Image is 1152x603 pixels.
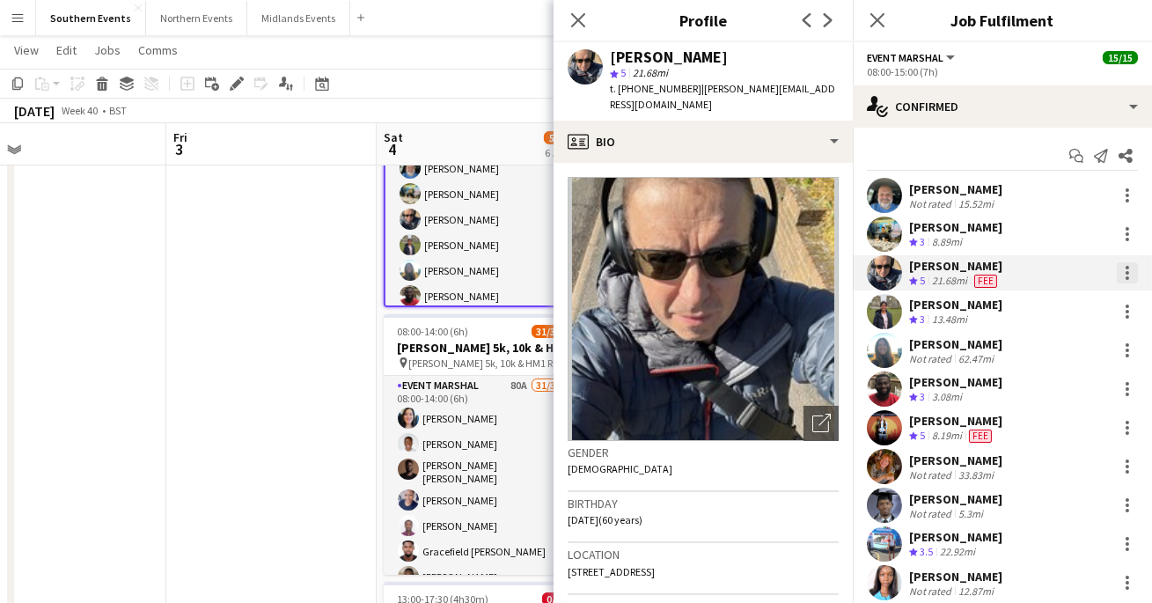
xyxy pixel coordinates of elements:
span: Comms [138,42,178,58]
span: Fri [173,129,187,145]
span: Jobs [94,42,121,58]
img: Crew avatar or photo [568,177,839,441]
div: 13.48mi [928,313,971,327]
div: BST [109,104,127,117]
span: Fee [969,430,992,443]
span: 08:00-14:00 (6h) [398,325,469,338]
div: Not rated [909,507,955,520]
div: Open photos pop-in [803,406,839,441]
div: [PERSON_NAME] [610,49,728,65]
a: Edit [49,39,84,62]
span: 21.68mi [629,66,671,79]
div: 21.68mi [928,274,971,289]
a: Jobs [87,39,128,62]
span: [PERSON_NAME] 5k, 10k & HM [409,357,541,370]
div: [PERSON_NAME] [909,452,1002,468]
span: View [14,42,39,58]
div: Bio [554,121,853,163]
span: 15/15 [1103,51,1138,64]
span: 3 [920,235,925,248]
span: Event Marshal [867,51,943,64]
div: Confirmed [853,85,1152,128]
span: [DATE] (60 years) [568,513,642,526]
a: Comms [131,39,185,62]
span: 5 [920,274,925,287]
div: [PERSON_NAME] [909,297,1002,313]
span: 4 [381,139,403,159]
button: Northern Events [146,1,247,35]
h3: Gender [568,445,839,460]
app-job-card: 08:00-14:00 (6h)31/32[PERSON_NAME] 5k, 10k & HM [PERSON_NAME] 5k, 10k & HM1 RoleEvent Marshal80A3... [384,314,581,575]
span: 58/75 [544,131,579,144]
div: [PERSON_NAME] [909,413,1002,429]
div: Not rated [909,197,955,210]
div: 08:00-15:00 (7h) [867,65,1138,78]
span: Week 40 [58,104,102,117]
div: 62.47mi [955,352,997,365]
div: Not rated [909,468,955,482]
a: View [7,39,46,62]
div: [PERSON_NAME] [909,569,1002,585]
div: [PERSON_NAME] [909,374,1002,390]
span: 3.5 [920,545,933,558]
div: 15.52mi [955,197,997,210]
div: 8.19mi [928,429,965,444]
span: 31/32 [532,325,567,338]
div: [PERSON_NAME] [909,219,1002,235]
div: Crew has different fees then in role [965,429,995,444]
span: 3 [171,139,187,159]
span: Edit [56,42,77,58]
span: [DEMOGRAPHIC_DATA] [568,462,672,475]
button: Southern Events [36,1,146,35]
div: 3.08mi [928,390,965,405]
span: Sat [384,129,403,145]
div: 12.87mi [955,585,997,598]
div: 22.92mi [936,545,979,560]
span: | [PERSON_NAME][EMAIL_ADDRESS][DOMAIN_NAME] [610,82,835,111]
div: 8.89mi [928,235,965,250]
span: [STREET_ADDRESS] [568,565,655,578]
span: t. [PHONE_NUMBER] [610,82,701,95]
span: Fee [974,275,997,288]
div: [PERSON_NAME] [909,258,1002,274]
h3: Profile [554,9,853,32]
h3: Job Fulfilment [853,9,1152,32]
div: [PERSON_NAME] [909,529,1002,545]
span: 3 [920,390,925,403]
div: Not rated [909,352,955,365]
div: [PERSON_NAME] [909,336,1002,352]
h3: Birthday [568,496,839,511]
div: 5.3mi [955,507,987,520]
div: 6 Jobs [545,146,578,159]
span: 1 Role [541,357,567,370]
h3: [PERSON_NAME] 5k, 10k & HM [384,340,581,356]
div: [DATE] [14,102,55,120]
button: Event Marshal [867,51,958,64]
div: Not rated [909,585,955,598]
h3: Location [568,547,839,563]
button: Midlands Events [247,1,350,35]
span: 5 [920,429,925,442]
div: 33.83mi [955,468,997,482]
div: [PERSON_NAME] [909,491,1002,507]
div: Crew has different fees then in role [971,274,1001,289]
div: [PERSON_NAME] [909,181,1002,197]
span: 3 [920,313,925,326]
span: 5 [620,66,626,79]
app-job-card: 08:00-15:00 (7h)15/15Corporate - Slow (Horses) 5k [GEOGRAPHIC_DATA], [GEOGRAPHIC_DATA]1 RoleEvent... [384,47,581,307]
